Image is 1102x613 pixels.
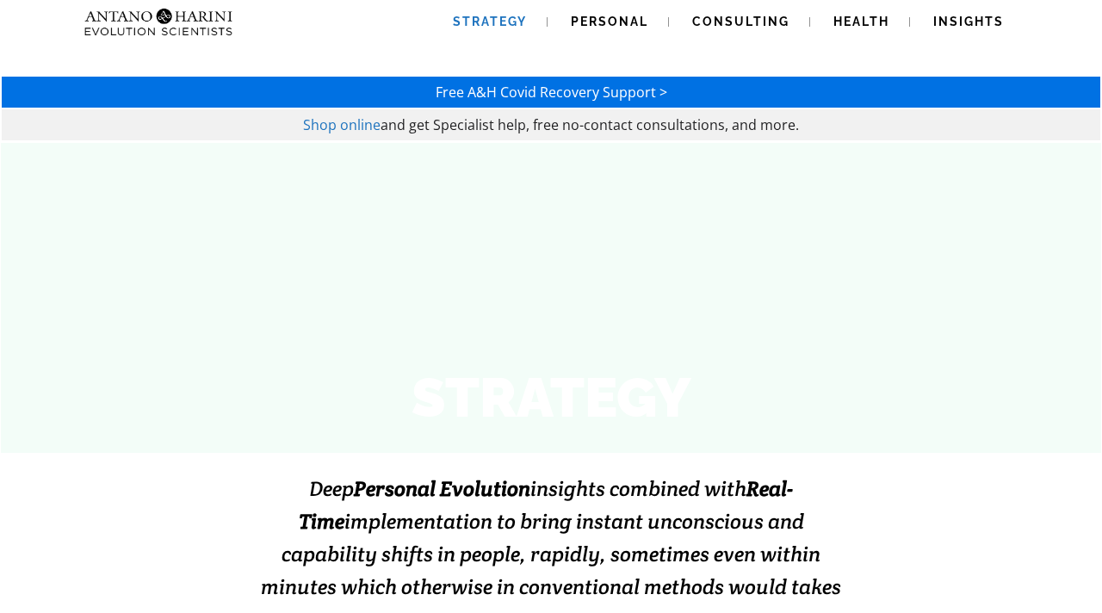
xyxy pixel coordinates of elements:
strong: STRATEGY [412,365,691,430]
a: Shop online [303,115,381,134]
span: Strategy [453,15,527,28]
span: and get Specialist help, free no-contact consultations, and more. [381,115,799,134]
strong: Personal Evolution [354,475,530,502]
span: Insights [933,15,1004,28]
span: Personal [571,15,648,28]
a: Free A&H Covid Recovery Support > [436,83,667,102]
span: Health [833,15,889,28]
span: Consulting [692,15,789,28]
